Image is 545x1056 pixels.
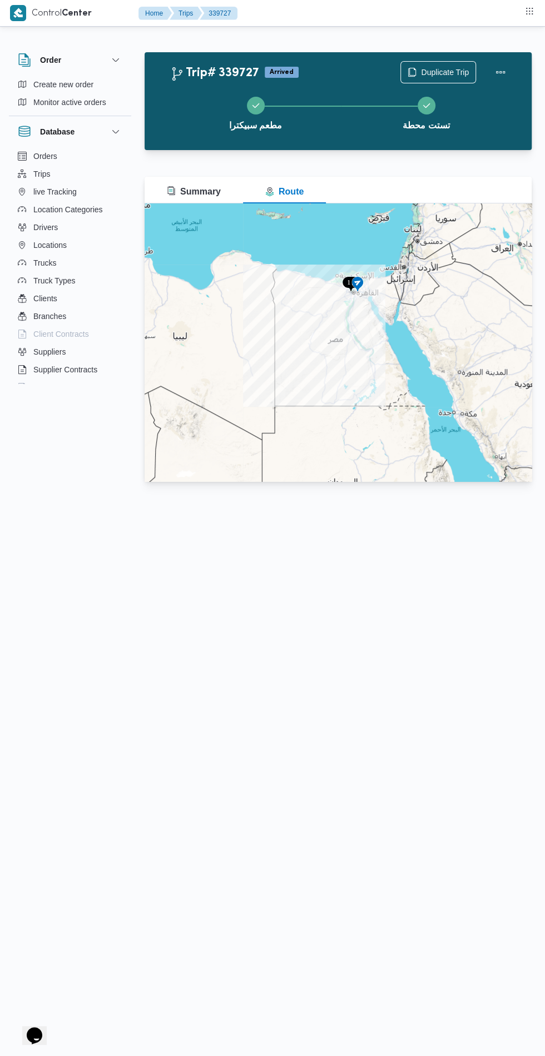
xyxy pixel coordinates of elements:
button: Order [18,53,122,67]
h3: Database [40,125,75,138]
button: Locations [13,236,127,254]
span: Location Categories [33,203,103,216]
b: Center [62,9,92,18]
span: Duplicate Trip [421,66,469,79]
button: Orders [13,147,127,165]
iframe: chat widget [11,1012,47,1045]
button: Supplier Contracts [13,361,127,378]
span: Route [265,187,304,196]
span: Truck Types [33,274,75,287]
span: Orders [33,150,57,163]
span: Arrived [265,67,299,78]
div: Database [9,147,131,388]
span: Branches [33,310,66,323]
button: Monitor active orders [13,93,127,111]
span: مطعم سبيكترا [229,119,282,132]
svg: Step 1 is complete [251,101,260,110]
span: Suppliers [33,345,66,358]
button: Actions [489,61,512,83]
span: Create new order [33,78,93,91]
button: Clients [13,290,127,307]
button: live Tracking [13,183,127,201]
button: Create new order [13,76,127,93]
button: Duplicate Trip [400,61,476,83]
h3: Order [40,53,61,67]
span: Devices [33,381,61,394]
button: Truck Types [13,272,127,290]
button: Client Contracts [13,325,127,343]
span: Client Contracts [33,327,89,341]
button: Trips [170,7,202,20]
button: Trucks [13,254,127,272]
button: Devices [13,378,127,396]
img: X8yXhbKr1z7QwAAAABJRU5ErkJggg== [10,5,26,21]
div: Order [9,76,131,116]
span: Locations [33,238,67,252]
span: Clients [33,292,57,305]
button: Suppliers [13,343,127,361]
span: live Tracking [33,185,77,198]
span: Supplier Contracts [33,363,97,376]
button: Home [138,7,172,20]
b: Arrived [270,69,294,76]
span: تستت محطة [403,119,449,132]
span: Summary [167,187,221,196]
span: Monitor active orders [33,96,106,109]
svg: Step 2 is complete [422,101,431,110]
button: مطعم سبيكترا [170,83,341,141]
button: Database [18,125,122,138]
button: Trips [13,165,127,183]
span: Trucks [33,256,56,270]
button: 339727 [200,7,237,20]
button: Branches [13,307,127,325]
span: Trips [33,167,51,181]
span: Drivers [33,221,58,234]
button: Location Categories [13,201,127,218]
button: Drivers [13,218,127,236]
button: تستت محطة [341,83,512,141]
h2: Trip# 339727 [170,66,259,81]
